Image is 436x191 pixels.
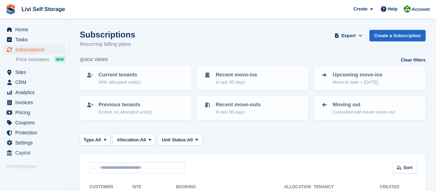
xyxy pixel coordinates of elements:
[333,79,382,86] p: Move-in date > [DATE]
[80,97,191,119] a: Previous tenants Ended, no allocated unit(s)
[198,97,308,119] a: Recent move-outs In last 30 days
[412,6,430,13] span: Account
[333,71,382,79] p: Upcoming move-ins
[80,40,135,48] p: Recurring billing plans
[15,67,57,77] span: Sites
[99,101,152,109] p: Previous tenants
[54,56,66,63] div: NEW
[15,35,57,44] span: Tasks
[333,101,395,109] p: Moving out
[369,30,426,41] a: Create a Subscription
[95,136,101,143] span: All
[3,25,66,34] a: menu
[15,172,57,182] span: Online Store
[15,118,57,127] span: Coupons
[3,67,66,77] a: menu
[333,30,364,41] button: Export
[15,138,57,148] span: Settings
[15,108,57,117] span: Pricing
[99,79,140,86] p: With allocated unit(s)
[388,6,397,13] span: Help
[113,134,155,146] button: Allocation: All
[15,148,57,158] span: Capital
[3,128,66,138] a: menu
[353,6,367,13] span: Create
[158,134,202,146] button: Unit Status: All
[341,32,356,39] span: Export
[3,118,66,127] a: menu
[15,77,57,87] span: CRM
[333,109,395,116] p: Cancelled with future move-out
[80,67,191,90] a: Current tenants With allocated unit(s)
[15,128,57,138] span: Protection
[117,136,140,143] span: Allocation:
[216,71,257,79] p: Recent move-ins
[3,77,66,87] a: menu
[187,136,193,143] span: All
[3,45,66,55] a: menu
[80,57,108,63] h6: Quick views
[3,98,66,107] a: menu
[315,67,425,90] a: Upcoming move-ins Move-in date > [DATE]
[3,138,66,148] a: menu
[80,134,110,146] button: Type: All
[15,88,57,97] span: Analytics
[15,98,57,107] span: Invoices
[3,148,66,158] a: menu
[57,173,66,181] a: Preview store
[84,136,95,143] span: Type:
[99,71,140,79] p: Current tenants
[403,164,412,171] span: Sort
[19,3,68,15] a: Livi Self Storage
[216,101,261,109] p: Recent move-outs
[404,6,411,13] img: Alex Handyside
[315,97,425,119] a: Moving out Cancelled with future move-out
[3,172,66,182] a: menu
[216,79,257,86] p: In last 30 days
[6,164,69,171] span: Storefront
[3,35,66,44] a: menu
[16,56,66,63] a: Price increases NEW
[6,4,16,15] img: stora-icon-8386f47178a22dfd0bd8f6a31ec36ba5ce8667c1dd55bd0f319d3a0aa187defe.svg
[3,108,66,117] a: menu
[3,88,66,97] a: menu
[99,109,152,116] p: Ended, no allocated unit(s)
[140,136,146,143] span: All
[15,45,57,55] span: Subscriptions
[198,67,308,90] a: Recent move-ins In last 30 days
[16,56,49,63] span: Price increases
[15,25,57,34] span: Home
[216,109,261,116] p: In last 30 days
[80,30,135,39] h1: Subscriptions
[162,136,187,143] span: Unit Status:
[401,57,426,64] a: Clear filters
